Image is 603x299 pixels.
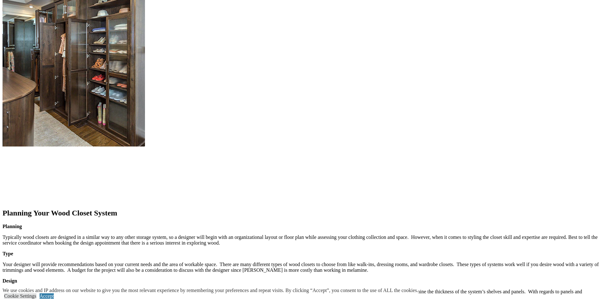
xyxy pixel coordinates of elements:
div: We use cookies and IP address on our website to give you the most relevant experience by remember... [3,288,418,293]
strong: Planning [3,224,22,229]
strong: Type [3,251,13,256]
a: Accept [40,293,54,299]
strong: Design [3,278,17,283]
h2: Planning Your Wood Closet System [3,209,600,217]
p: Typically wood closets are designed in a similar way to any other storage system, so a designer w... [3,234,600,246]
a: Cookie Settings [4,293,36,299]
p: Your designer will provide recommendations based on your current needs and the area of workable s... [3,262,600,273]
